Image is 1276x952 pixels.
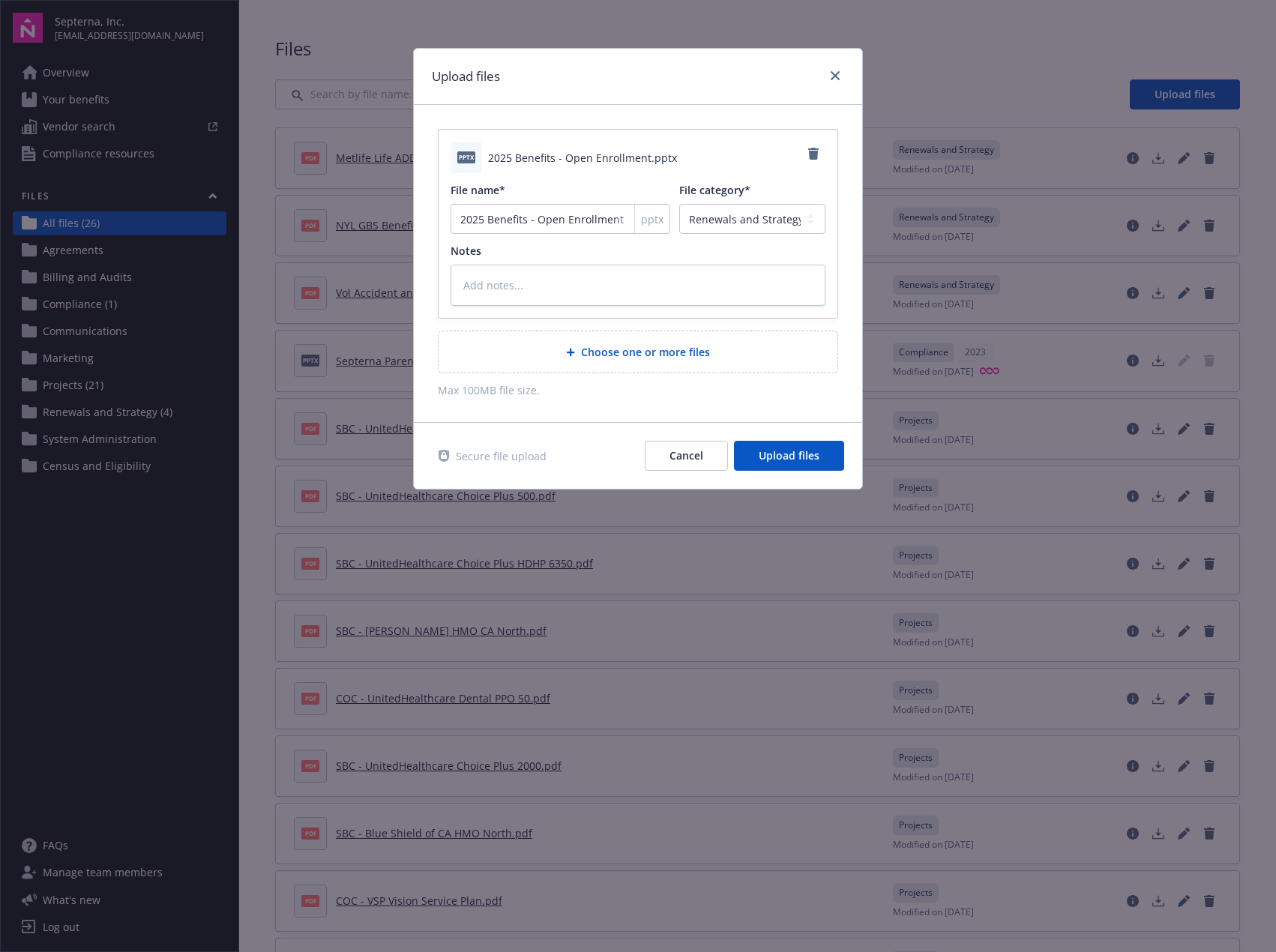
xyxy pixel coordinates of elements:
span: Max 100MB file size. [438,382,838,398]
span: Notes [451,244,481,258]
span: Choose one or more files [581,344,710,360]
span: Cancel [669,448,703,463]
span: 2025 Benefits - Open Enrollment.pptx [488,150,677,166]
span: Upload files [759,448,819,463]
span: pptx [457,151,475,163]
span: File name* [451,183,505,197]
a: Remove [801,142,825,166]
h1: Upload files [432,67,500,86]
a: close [826,67,844,85]
span: pptx [641,211,663,227]
div: Choose one or more files [438,331,838,373]
input: Add file name... [451,204,670,234]
button: Upload files [734,441,844,471]
span: Secure file upload [456,448,547,464]
span: File category* [679,183,750,197]
button: Cancel [645,441,728,471]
